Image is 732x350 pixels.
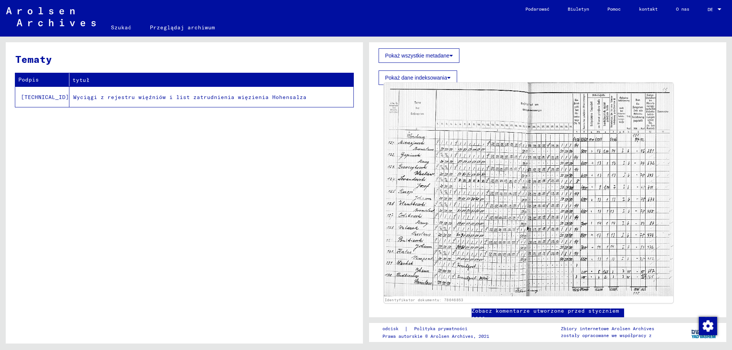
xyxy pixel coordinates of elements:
[382,325,405,333] a: odcisk
[18,76,39,83] font: Podpis
[607,6,621,12] font: Pomoc
[472,307,619,322] font: Zobacz komentarze utworzone przed styczniem 2022 r.
[150,24,215,31] font: Przeglądaj archiwum
[379,70,457,85] button: Pokaż dane indeksowania
[102,18,141,37] a: Szukać
[408,325,477,333] a: Polityka prywatności
[73,94,307,101] font: Wyciągi z rejestru więźniów i list zatrudnienia więzienia Hohensalza
[690,323,718,342] img: yv_logo.png
[382,333,489,339] font: Prawa autorskie © Arolsen Archives, 2021
[699,317,717,335] img: Zmiana zgody
[141,18,224,37] a: Przeglądaj archiwum
[382,326,398,331] font: odcisk
[676,6,689,12] font: O nas
[385,53,449,59] font: Pokaż wszystkie metadane
[561,332,652,338] font: zostały opracowane we współpracy z
[472,307,624,323] a: Zobacz komentarze utworzone przed styczniem 2022 r.
[21,94,69,101] font: [TECHNICAL_ID]
[384,83,673,296] img: 001.jpg
[414,326,467,331] font: Polityka prywatności
[385,75,447,81] font: Pokaż dane indeksowania
[72,77,90,83] font: tytuł
[385,297,464,302] a: Identyfikator dokumentu: 78646853
[561,326,654,331] font: Zbiory internetowe Arolsen Archives
[525,6,549,12] font: Podarować
[111,24,132,31] font: Szukać
[568,6,589,12] font: Biuletyn
[6,7,96,26] img: Arolsen_neg.svg
[379,48,459,63] button: Pokaż wszystkie metadane
[405,325,408,332] font: |
[708,6,713,12] font: DE
[639,6,658,12] font: kontakt
[15,53,52,66] font: Tematy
